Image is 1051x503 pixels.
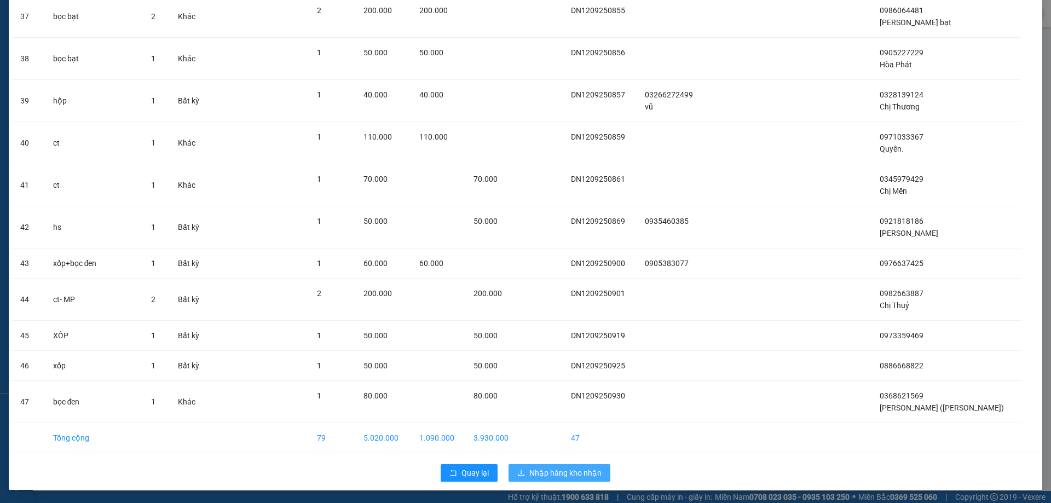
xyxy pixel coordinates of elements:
span: 1 [317,259,321,268]
span: 2 [151,295,155,304]
span: 0905383077 [645,259,689,268]
td: 5.020.000 [355,423,411,453]
td: 38 [11,38,44,80]
button: rollbackQuay lại [441,464,498,482]
span: 1 [151,331,155,340]
span: 70.000 [473,175,498,183]
span: 50.000 [363,48,388,57]
td: Khác [169,122,209,164]
span: 70.000 [363,175,388,183]
td: 40 [11,122,44,164]
span: 1 [317,361,321,370]
span: 80.000 [473,391,498,400]
span: 200.000 [419,6,448,15]
span: 50.000 [473,361,498,370]
span: 1 [317,132,321,141]
td: 43 [11,248,44,279]
span: 2 [317,289,321,298]
span: 0905227229 [880,48,923,57]
span: 50.000 [363,331,388,340]
span: download [517,469,525,478]
td: Khác [169,164,209,206]
span: 2 [151,12,155,21]
span: DN1209250930 [571,391,625,400]
span: Chị Mến [880,187,907,195]
span: 110.000 [363,132,392,141]
td: 79 [308,423,355,453]
td: Bất kỳ [169,279,209,321]
span: 2 [317,6,321,15]
span: Quay lại [461,467,489,479]
td: Bất kỳ [169,248,209,279]
td: 1.090.000 [411,423,465,453]
span: 0982663887 [880,289,923,298]
span: 200.000 [363,6,392,15]
td: 47 [562,423,636,453]
td: 41 [11,164,44,206]
span: 200.000 [363,289,392,298]
span: 0973359469 [880,331,923,340]
td: hộp [44,80,142,122]
span: 0976637425 [880,259,923,268]
span: 0935460385 [645,217,689,226]
td: Bất kỳ [169,80,209,122]
td: hs [44,206,142,248]
span: DN1209250901 [571,289,625,298]
span: 40.000 [419,90,443,99]
span: DN1209250859 [571,132,625,141]
span: 110.000 [419,132,448,141]
td: 46 [11,351,44,381]
span: 50.000 [363,217,388,226]
td: Bất kỳ [169,351,209,381]
span: 1 [151,96,155,105]
span: 1 [151,259,155,268]
span: 60.000 [419,259,443,268]
span: 1 [151,223,155,232]
td: 42 [11,206,44,248]
td: Bất kỳ [169,321,209,351]
span: 60.000 [363,259,388,268]
span: vũ [645,102,653,111]
span: 0886668822 [880,361,923,370]
span: 1 [317,48,321,57]
span: DN1209250861 [571,175,625,183]
span: 0986064481 [880,6,923,15]
span: 50.000 [473,217,498,226]
span: rollback [449,469,457,478]
span: 1 [317,90,321,99]
span: [PERSON_NAME] ([PERSON_NAME]) [880,403,1004,412]
span: 1 [317,331,321,340]
span: [PERSON_NAME] [880,229,938,238]
span: 50.000 [473,331,498,340]
span: 1 [151,54,155,63]
td: 47 [11,381,44,423]
span: 1 [151,361,155,370]
span: DN1209250925 [571,361,625,370]
span: 1 [317,391,321,400]
span: 1 [151,181,155,189]
span: DN1209250900 [571,259,625,268]
span: DN1209250855 [571,6,625,15]
td: Tổng cộng [44,423,142,453]
span: 200.000 [473,289,502,298]
span: Hòa Phát [880,60,912,69]
span: 0368621569 [880,391,923,400]
span: 80.000 [363,391,388,400]
span: 03266272499 [645,90,693,99]
span: [PERSON_NAME] bạt [880,18,951,27]
span: Chị Thương [880,102,920,111]
td: Bất kỳ [169,206,209,248]
td: 44 [11,279,44,321]
span: Chị Thuỷ [880,301,909,310]
td: XỐP [44,321,142,351]
span: 50.000 [419,48,443,57]
button: downloadNhập hàng kho nhận [509,464,610,482]
span: Quyên. [880,144,904,153]
span: DN1209250869 [571,217,625,226]
span: 0971033367 [880,132,923,141]
td: ct [44,122,142,164]
td: ct [44,164,142,206]
span: 1 [317,175,321,183]
span: 40.000 [363,90,388,99]
span: DN1209250919 [571,331,625,340]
